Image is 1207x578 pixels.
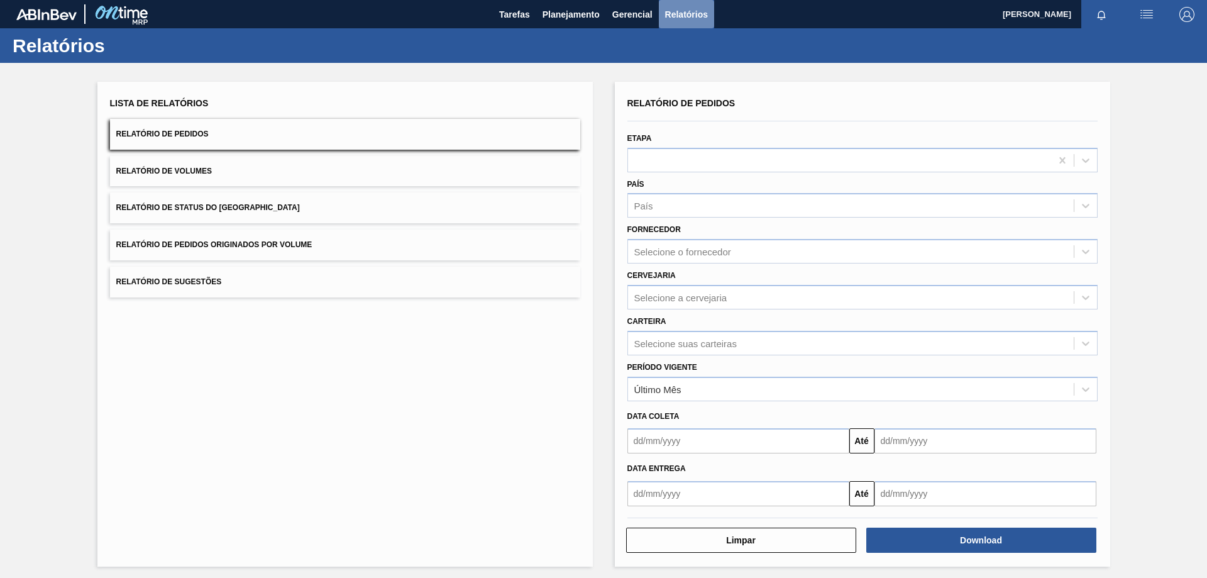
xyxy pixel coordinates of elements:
label: Fornecedor [627,225,681,234]
span: Relatório de Sugestões [116,277,222,286]
img: Logout [1179,7,1194,22]
span: Relatório de Pedidos [627,98,736,108]
label: Etapa [627,134,652,143]
input: dd/mm/yyyy [874,428,1096,453]
label: Carteira [627,317,666,326]
span: Planejamento [543,7,600,22]
img: userActions [1139,7,1154,22]
span: Data entrega [627,464,686,473]
input: dd/mm/yyyy [874,481,1096,506]
h1: Relatórios [13,38,236,53]
label: Período Vigente [627,363,697,372]
input: dd/mm/yyyy [627,481,849,506]
label: Cervejaria [627,271,676,280]
span: Tarefas [499,7,530,22]
span: Relatório de Volumes [116,167,212,175]
span: Data coleta [627,412,680,421]
button: Notificações [1081,6,1122,23]
label: País [627,180,644,189]
span: Relatório de Status do [GEOGRAPHIC_DATA] [116,203,300,212]
button: Até [849,428,874,453]
span: Relatório de Pedidos [116,130,209,138]
button: Relatório de Pedidos [110,119,580,150]
div: Selecione suas carteiras [634,338,737,348]
div: Selecione o fornecedor [634,247,731,257]
button: Download [866,528,1096,553]
span: Lista de Relatórios [110,98,209,108]
button: Relatório de Pedidos Originados por Volume [110,230,580,260]
button: Até [849,481,874,506]
button: Limpar [626,528,856,553]
button: Relatório de Sugestões [110,267,580,297]
input: dd/mm/yyyy [627,428,849,453]
span: Gerencial [612,7,653,22]
button: Relatório de Volumes [110,156,580,187]
div: País [634,201,653,211]
div: Último Mês [634,384,681,394]
button: Relatório de Status do [GEOGRAPHIC_DATA] [110,192,580,223]
span: Relatórios [665,7,708,22]
div: Selecione a cervejaria [634,292,727,303]
img: TNhmsLtSVTkK8tSr43FrP2fwEKptu5GPRR3wAAAABJRU5ErkJggg== [16,9,77,20]
span: Relatório de Pedidos Originados por Volume [116,240,312,249]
